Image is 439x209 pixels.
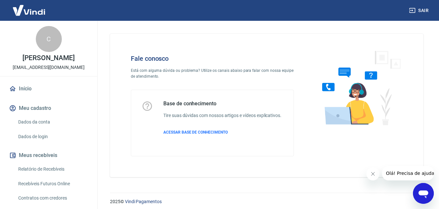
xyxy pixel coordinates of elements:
[8,82,89,96] a: Início
[22,55,75,61] p: [PERSON_NAME]
[163,129,281,135] a: ACESSAR BASE DE CONHECIMENTO
[413,183,434,204] iframe: Botão para abrir a janela de mensagens
[16,130,89,143] a: Dados de login
[16,115,89,129] a: Dados da conta
[16,177,89,190] a: Recebíveis Futuros Online
[131,68,294,79] p: Está com alguma dúvida ou problema? Utilize os canais abaixo para falar com nossa equipe de atend...
[163,130,228,135] span: ACESSAR BASE DE CONHECIMENTO
[382,166,434,180] iframe: Mensagem da empresa
[408,5,431,17] button: Sair
[16,163,89,176] a: Relatório de Recebíveis
[4,5,55,10] span: Olá! Precisa de ajuda?
[8,148,89,163] button: Meus recebíveis
[366,167,379,180] iframe: Fechar mensagem
[163,100,281,107] h5: Base de conhecimento
[110,198,423,205] p: 2025 ©
[36,26,62,52] div: C
[16,191,89,205] a: Contratos com credores
[8,0,50,20] img: Vindi
[8,101,89,115] button: Meu cadastro
[131,55,294,62] h4: Fale conosco
[13,64,85,71] p: [EMAIL_ADDRESS][DOMAIN_NAME]
[163,112,281,119] h6: Tire suas dúvidas com nossos artigos e vídeos explicativos.
[125,199,162,204] a: Vindi Pagamentos
[309,44,408,131] img: Fale conosco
